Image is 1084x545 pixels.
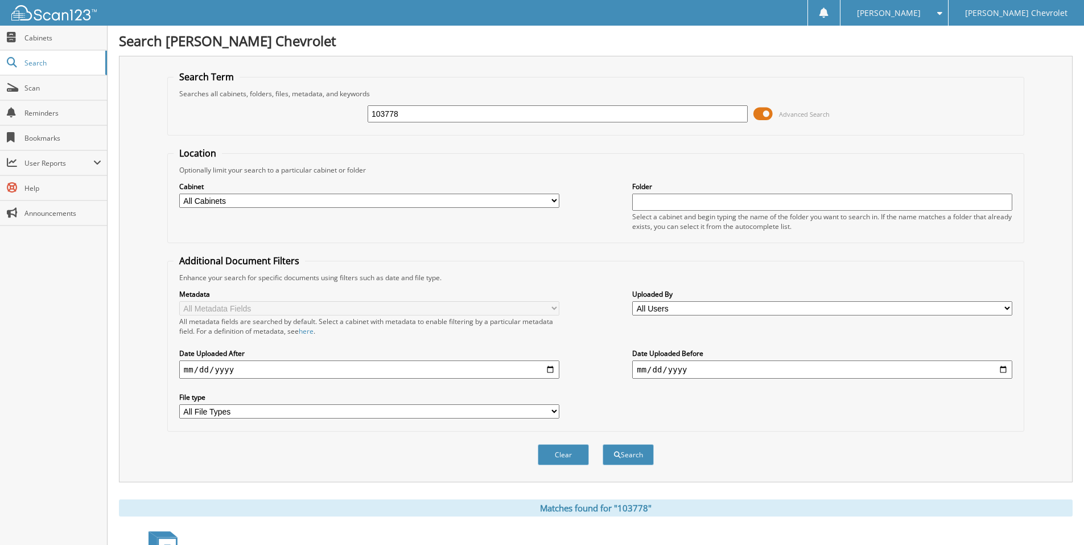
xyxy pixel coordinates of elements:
div: All metadata fields are searched by default. Select a cabinet with metadata to enable filtering b... [179,317,559,336]
h1: Search [PERSON_NAME] Chevrolet [119,31,1073,50]
label: Cabinet [179,182,559,191]
span: Advanced Search [779,110,830,118]
legend: Location [174,147,222,159]
label: Metadata [179,289,559,299]
input: end [632,360,1012,379]
button: Clear [538,444,589,465]
span: [PERSON_NAME] Chevrolet [965,10,1067,17]
label: File type [179,392,559,402]
a: here [299,326,314,336]
legend: Additional Document Filters [174,255,305,267]
label: Date Uploaded Before [632,349,1012,358]
div: Enhance your search for specific documents using filters such as date and file type. [174,273,1018,282]
label: Folder [632,182,1012,191]
span: Bookmarks [24,133,101,143]
span: Reminders [24,108,101,118]
span: User Reports [24,158,93,168]
button: Search [603,444,654,465]
span: Search [24,58,100,68]
span: Scan [24,83,101,93]
label: Date Uploaded After [179,349,559,358]
span: [PERSON_NAME] [857,10,921,17]
label: Uploaded By [632,289,1012,299]
input: start [179,360,559,379]
img: scan123-logo-white.svg [11,5,97,21]
span: Announcements [24,208,101,218]
legend: Search Term [174,71,240,83]
div: Optionally limit your search to a particular cabinet or folder [174,165,1018,175]
div: Searches all cabinets, folders, files, metadata, and keywords [174,89,1018,99]
div: Matches found for "103778" [119,499,1073,517]
span: Help [24,183,101,193]
span: Cabinets [24,33,101,43]
div: Select a cabinet and begin typing the name of the folder you want to search in. If the name match... [632,212,1012,231]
